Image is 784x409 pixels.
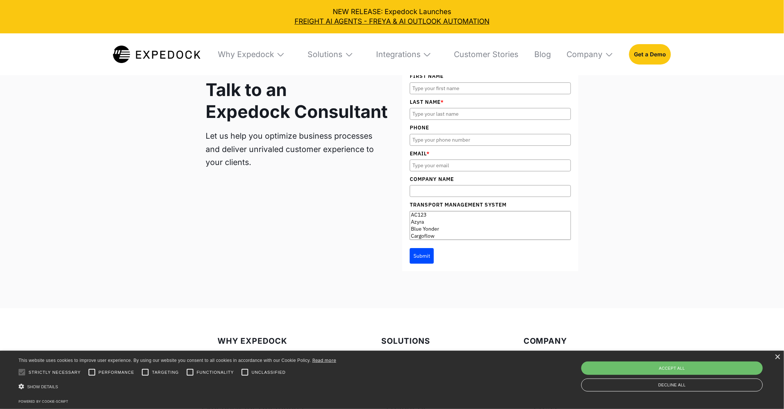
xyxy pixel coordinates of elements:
div: Solutions [308,50,343,59]
label: First Name [410,72,571,80]
span: Targeting [152,369,179,376]
a: Get a Demo [629,44,671,65]
button: Submit [410,248,434,264]
a: FREIGHT AI AGENTS - FREYA & AI OUTLOOK AUTOMATION [7,17,777,26]
span: Show details [27,385,58,389]
div: Company [567,50,603,59]
div: Integrations [369,33,438,75]
div: Accept all [581,362,763,375]
input: Type your email [410,159,571,171]
h2: Talk to an Expedock Consultant [206,79,388,123]
span: Performance [99,369,134,376]
input: Type your first name [410,82,571,94]
span: This website uses cookies to improve user experience. By using our website you consent to all coo... [19,358,311,363]
div: Why Expedock [211,33,292,75]
div: Why Expedock [197,336,308,346]
div: Show details [19,381,336,393]
div: Company [504,336,587,346]
label: Last Name [410,98,571,106]
a: Customer Stories [447,33,519,75]
p: Let us help you optimize business processes and deliver unrivaled customer experience to your cli... [206,129,388,169]
iframe: Chat Widget [661,329,784,409]
span: Unclassified [252,369,286,376]
a: Powered by cookie-script [19,399,68,403]
div: Why Expedock [218,50,274,59]
span: Strictly necessary [29,369,81,376]
div: Decline all [581,379,763,392]
span: Functionality [197,369,234,376]
a: Blog [527,33,551,75]
label: Company Name [410,175,571,183]
input: Type your phone number [410,134,571,146]
label: Phone [410,123,571,132]
option: AC123 [410,211,571,218]
div: Solutions [301,33,361,75]
div: Solutions [336,336,475,346]
label: Transport Management System [410,201,571,209]
div: Company [560,33,621,75]
option: Azyra [410,218,571,225]
input: Type your last name [410,108,571,120]
label: Email [410,149,571,158]
div: Integrations [376,50,421,59]
option: Blue Yonder [410,225,571,232]
a: Read more [312,357,336,363]
option: Cargoflow [410,232,571,240]
div: NEW RELEASE: Expedock Launches [7,7,777,27]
